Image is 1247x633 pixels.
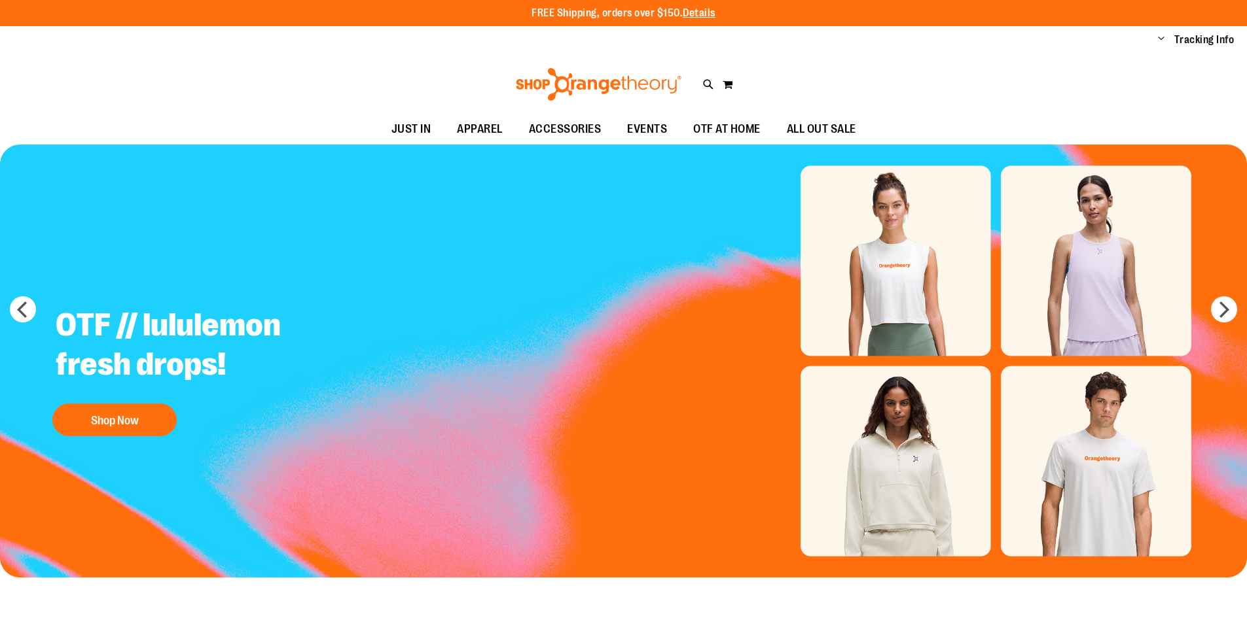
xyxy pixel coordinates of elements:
a: Details [683,7,715,19]
span: ACCESSORIES [529,114,602,144]
a: Tracking Info [1174,33,1235,47]
button: Account menu [1158,33,1165,46]
h2: OTF // lululemon fresh drops! [46,296,371,397]
p: FREE Shipping, orders over $150. [532,6,715,21]
a: OTF // lululemon fresh drops! Shop Now [46,296,371,443]
button: Shop Now [52,403,177,436]
img: Shop Orangetheory [514,68,683,101]
span: OTF AT HOME [693,114,761,144]
span: JUST IN [391,114,431,144]
span: ALL OUT SALE [787,114,856,144]
button: next [1211,296,1237,322]
span: EVENTS [627,114,667,144]
span: APPAREL [457,114,503,144]
button: prev [10,296,36,322]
